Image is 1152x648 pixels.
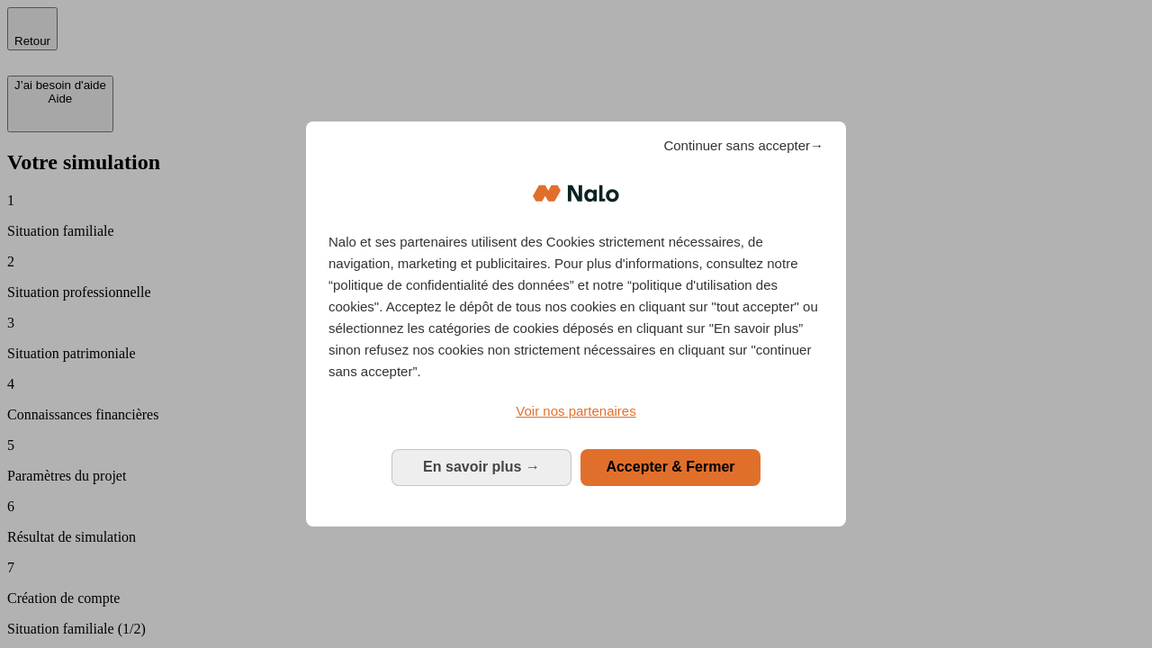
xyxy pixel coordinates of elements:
button: Accepter & Fermer: Accepter notre traitement des données et fermer [580,449,760,485]
img: Logo [533,166,619,220]
button: En savoir plus: Configurer vos consentements [391,449,571,485]
span: En savoir plus → [423,459,540,474]
div: Bienvenue chez Nalo Gestion du consentement [306,121,846,526]
p: Nalo et ses partenaires utilisent des Cookies strictement nécessaires, de navigation, marketing e... [328,231,823,382]
span: Voir nos partenaires [516,403,635,418]
a: Voir nos partenaires [328,400,823,422]
span: Accepter & Fermer [606,459,734,474]
span: Continuer sans accepter→ [663,135,823,157]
